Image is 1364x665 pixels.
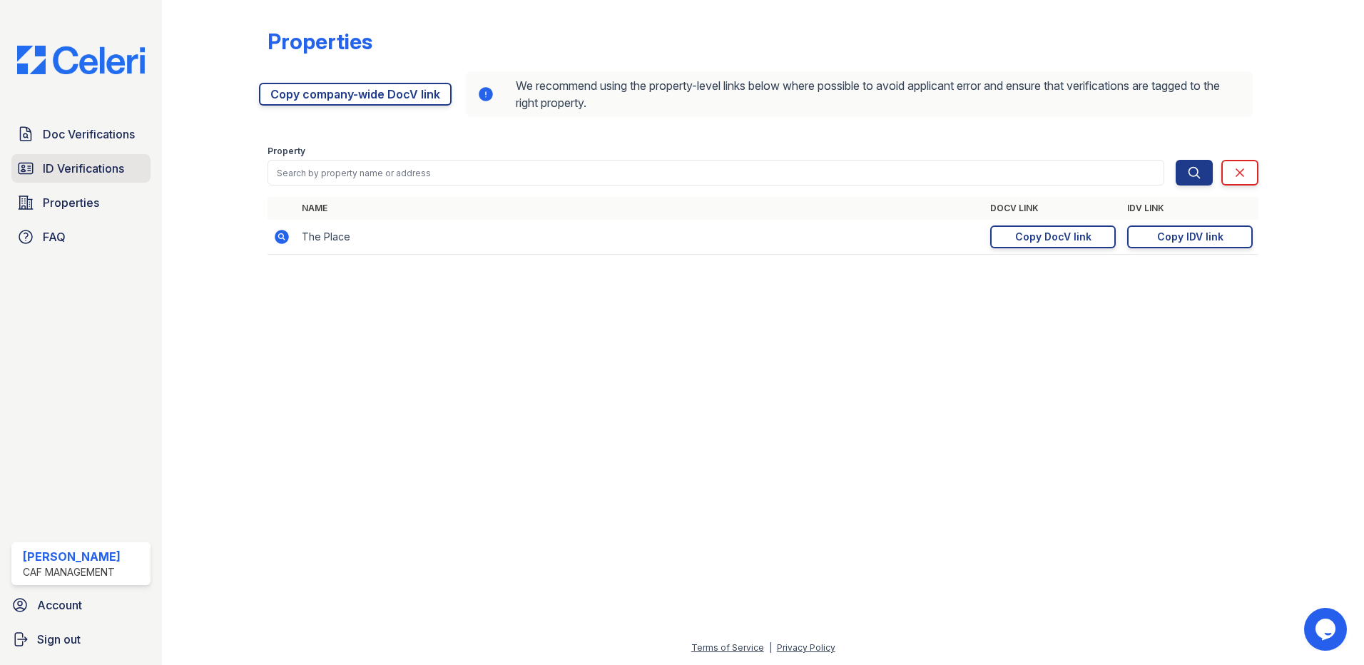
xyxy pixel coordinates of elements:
[11,120,151,148] a: Doc Verifications
[37,631,81,648] span: Sign out
[11,188,151,217] a: Properties
[1121,197,1258,220] th: IDV Link
[296,220,984,255] td: The Place
[37,597,82,614] span: Account
[268,29,372,54] div: Properties
[43,228,66,245] span: FAQ
[23,565,121,579] div: CAF Management
[11,154,151,183] a: ID Verifications
[23,548,121,565] div: [PERSON_NAME]
[984,197,1121,220] th: DocV Link
[43,126,135,143] span: Doc Verifications
[268,146,305,157] label: Property
[1015,230,1091,244] div: Copy DocV link
[990,225,1116,248] a: Copy DocV link
[43,194,99,211] span: Properties
[6,625,156,654] a: Sign out
[466,71,1253,117] div: We recommend using the property-level links below where possible to avoid applicant error and ens...
[777,642,835,653] a: Privacy Policy
[1304,608,1350,651] iframe: chat widget
[296,197,984,220] th: Name
[268,160,1164,186] input: Search by property name or address
[259,83,452,106] a: Copy company-wide DocV link
[11,223,151,251] a: FAQ
[6,46,156,74] img: CE_Logo_Blue-a8612792a0a2168367f1c8372b55b34899dd931a85d93a1a3d3e32e68fde9ad4.png
[1157,230,1223,244] div: Copy IDV link
[1127,225,1253,248] a: Copy IDV link
[691,642,764,653] a: Terms of Service
[43,160,124,177] span: ID Verifications
[769,642,772,653] div: |
[6,591,156,619] a: Account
